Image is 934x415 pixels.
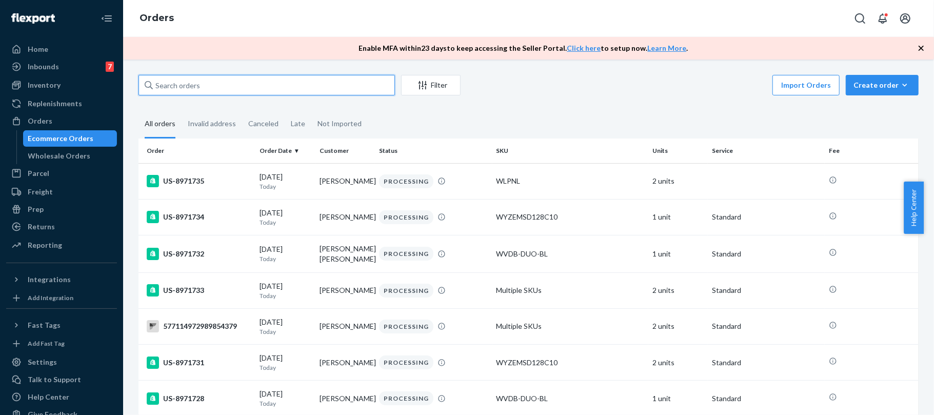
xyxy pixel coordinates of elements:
[648,345,708,381] td: 2 units
[6,371,117,388] button: Talk to Support
[28,98,82,109] div: Replenishments
[147,320,251,332] div: 577114972989854379
[28,168,49,179] div: Parcel
[379,355,433,369] div: PROCESSING
[28,151,91,161] div: Wholesale Orders
[567,44,601,52] a: Click here
[28,293,73,302] div: Add Integration
[147,392,251,405] div: US-8971728
[6,184,117,200] a: Freight
[492,139,648,163] th: SKU
[28,274,71,285] div: Integrations
[492,272,648,308] td: Multiple SKUs
[260,363,311,372] p: Today
[6,271,117,288] button: Integrations
[260,353,311,372] div: [DATE]
[492,308,648,344] td: Multiple SKUs
[28,80,61,90] div: Inventory
[138,75,395,95] input: Search orders
[6,113,117,129] a: Orders
[28,222,55,232] div: Returns
[28,357,57,367] div: Settings
[6,317,117,333] button: Fast Tags
[846,75,919,95] button: Create order
[147,175,251,187] div: US-8971735
[379,247,433,261] div: PROCESSING
[317,110,362,137] div: Not Imported
[6,77,117,93] a: Inventory
[28,116,52,126] div: Orders
[648,44,687,52] a: Learn More
[147,284,251,297] div: US-8971733
[315,308,375,344] td: [PERSON_NAME]
[708,139,825,163] th: Service
[260,327,311,336] p: Today
[853,80,911,90] div: Create order
[379,210,433,224] div: PROCESSING
[260,208,311,227] div: [DATE]
[712,321,821,331] p: Standard
[28,204,44,214] div: Prep
[496,212,644,222] div: WYZEMSD128C10
[648,199,708,235] td: 1 unit
[375,139,492,163] th: Status
[28,374,81,385] div: Talk to Support
[11,13,55,24] img: Flexport logo
[712,249,821,259] p: Standard
[6,41,117,57] a: Home
[138,139,255,163] th: Order
[648,235,708,272] td: 1 unit
[147,248,251,260] div: US-8971732
[648,308,708,344] td: 2 units
[712,358,821,368] p: Standard
[260,399,311,408] p: Today
[379,174,433,188] div: PROCESSING
[712,393,821,404] p: Standard
[379,284,433,298] div: PROCESSING
[496,393,644,404] div: WVDB-DUO-BL
[260,317,311,336] div: [DATE]
[188,110,236,137] div: Invalid address
[6,165,117,182] a: Parcel
[872,8,893,29] button: Open notifications
[850,8,870,29] button: Open Search Box
[402,80,460,90] div: Filter
[6,338,117,350] a: Add Fast Tag
[23,148,117,164] a: Wholesale Orders
[6,219,117,235] a: Returns
[6,201,117,218] a: Prep
[28,133,94,144] div: Ecommerce Orders
[401,75,461,95] button: Filter
[496,358,644,368] div: WYZEMSD128C10
[315,345,375,381] td: [PERSON_NAME]
[320,146,371,155] div: Customer
[255,139,315,163] th: Order Date
[648,139,708,163] th: Units
[28,320,61,330] div: Fast Tags
[28,392,69,402] div: Help Center
[6,354,117,370] a: Settings
[260,172,311,191] div: [DATE]
[260,218,311,227] p: Today
[6,58,117,75] a: Inbounds7
[359,43,688,53] p: Enable MFA within 23 days to keep accessing the Seller Portal. to setup now. .
[379,320,433,333] div: PROCESSING
[28,62,59,72] div: Inbounds
[648,163,708,199] td: 2 units
[6,237,117,253] a: Reporting
[260,281,311,300] div: [DATE]
[496,176,644,186] div: WLPNL
[6,389,117,405] a: Help Center
[6,95,117,112] a: Replenishments
[147,357,251,369] div: US-8971731
[260,254,311,263] p: Today
[260,244,311,263] div: [DATE]
[772,75,840,95] button: Import Orders
[140,12,174,24] a: Orders
[315,272,375,308] td: [PERSON_NAME]
[904,182,924,234] button: Help Center
[315,235,375,272] td: [PERSON_NAME] [PERSON_NAME]
[147,211,251,223] div: US-8971734
[315,163,375,199] td: [PERSON_NAME]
